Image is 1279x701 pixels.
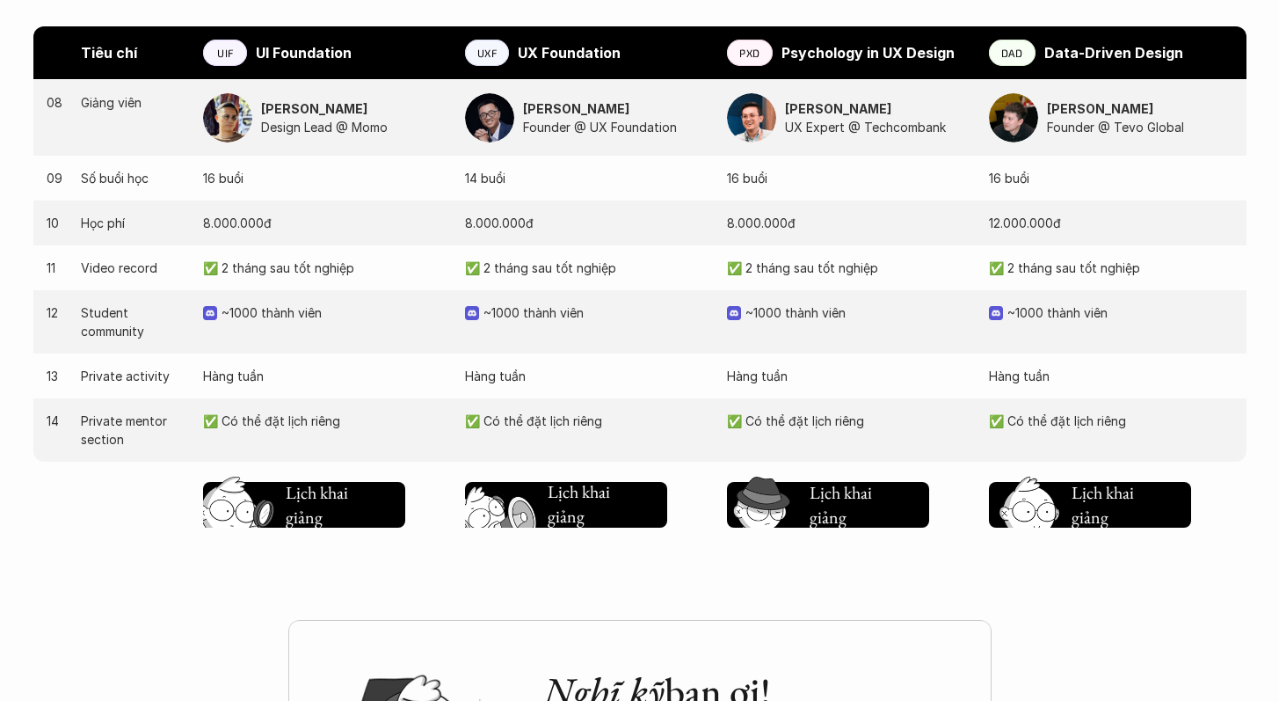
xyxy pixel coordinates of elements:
p: 8.000.000đ [465,214,709,232]
p: Video record [81,259,185,277]
p: 16 buổi [203,169,447,187]
p: ~1000 thành viên [1007,303,1233,322]
strong: UI Foundation [256,44,352,62]
button: Lịch khai giảng [203,482,405,528]
p: ✅ Có thể đặt lịch riêng [203,412,447,430]
strong: [PERSON_NAME] [785,101,891,116]
strong: [PERSON_NAME] [1047,101,1153,116]
p: Founder @ UX Foundation [523,118,709,136]
h5: Lịch khai giảng [286,480,351,529]
p: ✅ Có thể đặt lịch riêng [727,412,971,430]
p: ✅ 2 tháng sau tốt nghiệp [465,259,709,277]
p: UXF [477,47,498,59]
p: ✅ 2 tháng sau tốt nghiệp [203,259,447,277]
p: Giảng viên [81,93,185,112]
p: ✅ Có thể đặt lịch riêng [465,412,709,430]
p: 16 buổi [989,169,1233,187]
p: Design Lead @ Momo [261,118,447,136]
p: 08 [47,93,64,112]
button: Lịch khai giảng [727,482,929,528]
p: ✅ Có thể đặt lịch riêng [989,412,1233,430]
p: DAD [1001,47,1023,59]
p: 8.000.000đ [203,214,447,232]
p: 12 [47,303,64,322]
p: 14 buổi [465,169,709,187]
p: Hàng tuần [989,367,1233,385]
p: Hàng tuần [465,367,709,385]
a: Lịch khai giảng [989,475,1191,528]
p: 13 [47,367,64,385]
strong: [PERSON_NAME] [523,101,629,116]
strong: UX Foundation [518,44,621,62]
p: Founder @ Tevo Global [1047,118,1233,136]
a: Lịch khai giảng [465,475,667,528]
p: 09 [47,169,64,187]
p: 8.000.000đ [727,214,971,232]
p: Private mentor section [81,412,185,449]
p: ~1000 thành viên [745,303,971,322]
p: 16 buổi [727,169,971,187]
p: 10 [47,214,64,232]
p: Student community [81,303,185,340]
p: ~1000 thành viên [222,303,447,322]
p: UIF [217,47,234,59]
h5: Lịch khai giảng [548,479,613,529]
p: ✅ 2 tháng sau tốt nghiệp [989,259,1233,277]
a: Lịch khai giảng [203,475,405,528]
p: ✅ 2 tháng sau tốt nghiệp [727,259,971,277]
a: Lịch khai giảng [727,475,929,528]
p: Hàng tuần [203,367,447,385]
strong: [PERSON_NAME] [261,101,367,116]
strong: Data-Driven Design [1044,44,1183,62]
p: Số buổi học [81,169,185,187]
p: 12.000.000đ [989,214,1233,232]
p: ~1000 thành viên [483,303,709,322]
p: 11 [47,259,64,277]
p: Private activity [81,367,185,385]
p: Hàng tuần [727,367,971,385]
button: Lịch khai giảng [465,482,667,528]
strong: Psychology in UX Design [781,44,955,62]
h5: Lịch khai giảng [1072,480,1137,529]
p: UX Expert @ Techcombank [785,118,971,136]
h5: Lịch khai giảng [810,480,875,529]
p: 14 [47,412,64,430]
p: Học phí [81,214,185,232]
p: PXD [739,47,760,59]
button: Lịch khai giảng [989,482,1191,528]
strong: Tiêu chí [81,44,137,62]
